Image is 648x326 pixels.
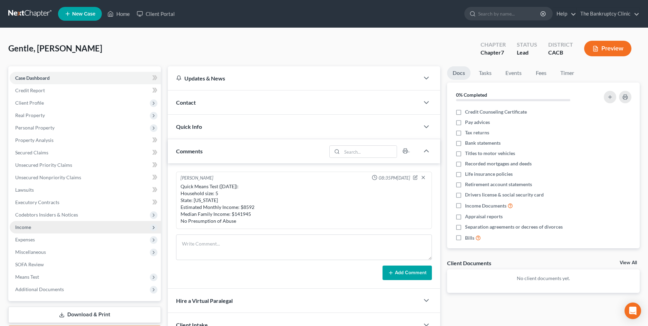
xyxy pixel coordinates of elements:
[500,66,527,80] a: Events
[10,184,161,196] a: Lawsuits
[379,175,410,181] span: 08:35PM[DATE]
[176,297,233,304] span: Hire a Virtual Paralegal
[181,183,427,224] div: Quick Means Test ([DATE]): Household size: 5 State: [US_STATE] Estimated Monthly Income: $8592 Me...
[181,175,213,182] div: [PERSON_NAME]
[481,41,506,49] div: Chapter
[15,137,54,143] span: Property Analysis
[10,196,161,209] a: Executory Contracts
[577,8,639,20] a: The Bankruptcy Clinic
[10,171,161,184] a: Unsecured Nonpriority Claims
[10,159,161,171] a: Unsecured Priority Claims
[481,49,506,57] div: Chapter
[501,49,504,56] span: 7
[553,8,576,20] a: Help
[176,123,202,130] span: Quick Info
[10,134,161,146] a: Property Analysis
[548,49,573,57] div: CACB
[620,260,637,265] a: View All
[15,261,44,267] span: SOFA Review
[15,150,48,155] span: Secured Claims
[15,87,45,93] span: Credit Report
[8,307,161,323] a: Download & Print
[625,303,641,319] div: Open Intercom Messenger
[15,224,31,230] span: Income
[584,41,631,56] button: Preview
[478,7,541,20] input: Search by name...
[15,274,39,280] span: Means Test
[465,234,474,241] span: Bills
[465,129,489,136] span: Tax returns
[383,266,432,280] button: Add Comment
[555,66,580,80] a: Timer
[104,8,133,20] a: Home
[465,119,490,126] span: Pay advices
[447,259,491,267] div: Client Documents
[548,41,573,49] div: District
[15,212,78,218] span: Codebtors Insiders & Notices
[473,66,497,80] a: Tasks
[447,66,471,80] a: Docs
[72,11,95,17] span: New Case
[15,100,44,106] span: Client Profile
[465,171,513,178] span: Life insurance policies
[465,202,506,209] span: Income Documents
[15,162,72,168] span: Unsecured Priority Claims
[133,8,178,20] a: Client Portal
[176,75,411,82] div: Updates & News
[530,66,552,80] a: Fees
[465,223,563,230] span: Separation agreements or decrees of divorces
[465,140,501,146] span: Bank statements
[10,84,161,97] a: Credit Report
[15,112,45,118] span: Real Property
[465,191,544,198] span: Drivers license & social security card
[342,146,397,157] input: Search...
[456,92,487,98] strong: 0% Completed
[15,174,81,180] span: Unsecured Nonpriority Claims
[15,75,50,81] span: Case Dashboard
[10,146,161,159] a: Secured Claims
[465,108,527,115] span: Credit Counseling Certificate
[517,49,537,57] div: Lead
[15,125,55,131] span: Personal Property
[15,249,46,255] span: Miscellaneous
[465,150,515,157] span: Titles to motor vehicles
[465,181,532,188] span: Retirement account statements
[15,199,59,205] span: Executory Contracts
[10,258,161,271] a: SOFA Review
[15,286,64,292] span: Additional Documents
[453,275,634,282] p: No client documents yet.
[15,237,35,242] span: Expenses
[465,213,503,220] span: Appraisal reports
[10,72,161,84] a: Case Dashboard
[15,187,34,193] span: Lawsuits
[465,160,532,167] span: Recorded mortgages and deeds
[176,99,196,106] span: Contact
[176,148,203,154] span: Comments
[8,43,102,53] span: Gentle, [PERSON_NAME]
[517,41,537,49] div: Status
